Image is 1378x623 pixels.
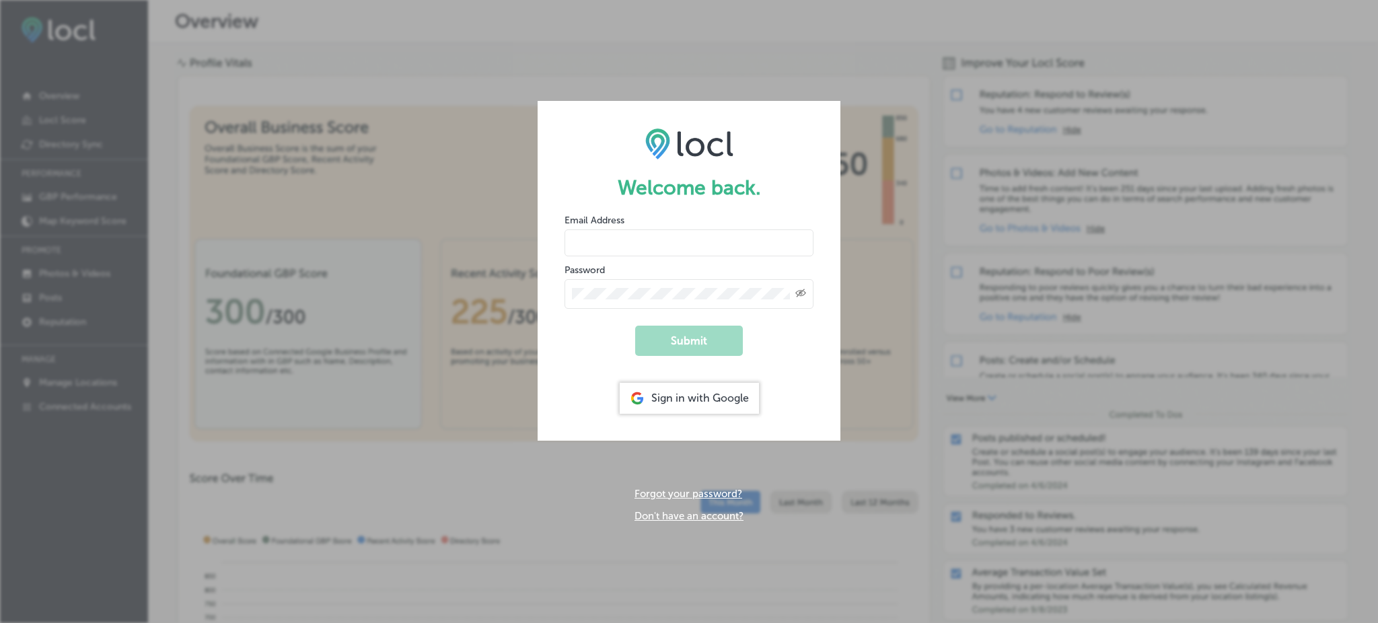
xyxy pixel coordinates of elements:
button: Submit [635,326,743,356]
a: Forgot your password? [634,488,742,500]
a: Don't have an account? [634,510,744,522]
label: Password [565,264,605,276]
img: LOCL logo [645,128,733,159]
label: Email Address [565,215,624,226]
div: Sign in with Google [620,383,759,414]
h1: Welcome back. [565,176,813,200]
span: Toggle password visibility [795,288,806,300]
